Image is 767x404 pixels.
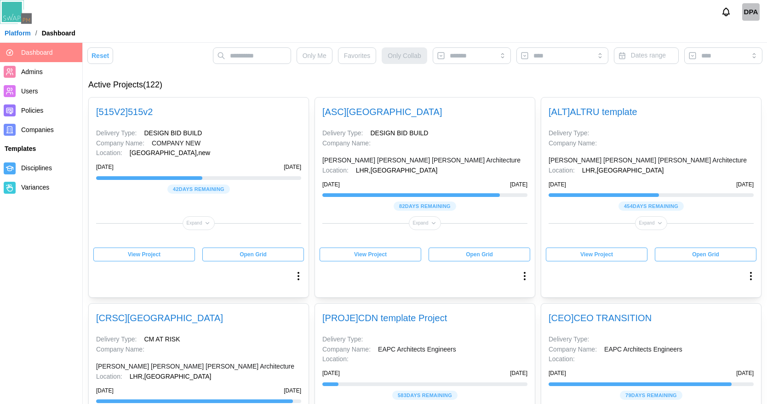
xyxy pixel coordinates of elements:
[130,372,212,382] div: LHR , [GEOGRAPHIC_DATA]
[144,128,202,139] div: DESIGN BID BUILD
[742,3,760,21] a: Daud Platform admin
[549,345,597,355] div: Company Name:
[42,30,75,36] div: Dashboard
[96,362,294,372] a: [PERSON_NAME] [PERSON_NAME] [PERSON_NAME] Architecture
[322,156,521,166] a: [PERSON_NAME] [PERSON_NAME] [PERSON_NAME] Architecture
[35,30,37,36] div: /
[736,369,754,378] div: [DATE]
[655,248,756,261] button: Open Grid
[322,139,371,149] div: Company Name:
[510,369,527,378] div: [DATE]
[549,313,652,323] a: [CEO]CEO TRANSITION
[284,163,301,172] div: [DATE]
[354,248,387,261] span: View Project
[409,216,441,230] button: Expand
[546,248,647,261] button: View Project
[356,166,438,176] div: LHR , [GEOGRAPHIC_DATA]
[736,180,754,189] div: [DATE]
[344,48,371,63] span: Favorites
[297,47,332,64] button: Only Me
[96,128,137,139] div: Delivery Type:
[549,156,747,166] a: [PERSON_NAME] [PERSON_NAME] [PERSON_NAME] Architecture
[322,335,363,345] div: Delivery Type:
[303,48,326,63] span: Only Me
[21,87,38,95] span: Users
[549,369,566,378] div: [DATE]
[398,391,452,399] span: 583 days remaining
[322,313,447,323] a: [PROJE]CDN template Project
[322,107,442,117] a: [ASC][GEOGRAPHIC_DATA]
[21,164,52,172] span: Disciplines
[128,248,160,261] span: View Project
[152,139,200,149] a: COMPANY NEW
[96,139,144,149] div: Company Name:
[549,166,575,176] div: Location:
[549,139,597,149] div: Company Name:
[240,248,267,261] span: Open Grid
[549,107,637,117] a: [ALT]ALTRU template
[631,52,666,59] span: Dates range
[322,345,371,355] div: Company Name:
[582,166,664,176] div: LHR , [GEOGRAPHIC_DATA]
[96,387,114,395] div: [DATE]
[322,166,349,176] div: Location:
[625,391,677,399] span: 79 days remaining
[93,248,195,261] button: View Project
[399,202,451,210] span: 82 days remaining
[718,4,734,20] button: Notifications
[614,47,679,64] button: Dates range
[96,163,114,172] div: [DATE]
[549,128,589,139] div: Delivery Type:
[320,248,421,261] button: View Project
[466,248,493,261] span: Open Grid
[130,148,210,158] div: [GEOGRAPHIC_DATA] , new
[88,79,761,92] div: Active Projects (122)
[322,128,363,139] div: Delivery Type:
[21,107,43,114] span: Policies
[370,128,428,139] div: DESIGN BID BUILD
[87,47,113,64] button: Reset
[549,335,589,345] div: Delivery Type:
[624,202,678,210] span: 454 days remaining
[742,3,760,21] div: DPA
[338,47,377,64] button: Favorites
[692,248,719,261] span: Open Grid
[510,180,527,189] div: [DATE]
[284,387,301,395] div: [DATE]
[96,107,153,117] a: [515V2]515v2
[92,48,109,63] span: Reset
[549,354,575,364] div: Location:
[413,217,429,230] span: Expand
[5,144,78,154] div: Templates
[21,126,54,133] span: Companies
[96,345,144,355] div: Company Name:
[639,217,655,230] span: Expand
[580,248,613,261] span: View Project
[96,313,223,323] a: [CRSC][GEOGRAPHIC_DATA]
[429,248,530,261] button: Open Grid
[21,184,49,191] span: Variances
[378,345,456,355] a: EAPC Architects Engineers
[322,369,340,378] div: [DATE]
[96,372,122,382] div: Location:
[21,49,53,56] span: Dashboard
[549,180,566,189] div: [DATE]
[144,335,180,345] div: CM AT RISK
[187,217,202,230] span: Expand
[21,68,43,75] span: Admins
[635,216,668,230] button: Expand
[96,148,122,158] div: Location:
[183,216,215,230] button: Expand
[5,30,31,36] a: Platform
[322,354,349,364] div: Location:
[173,185,224,193] span: 42 days remaining
[322,180,340,189] div: [DATE]
[96,335,137,345] div: Delivery Type:
[202,248,304,261] button: Open Grid
[604,345,682,355] a: EAPC Architects Engineers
